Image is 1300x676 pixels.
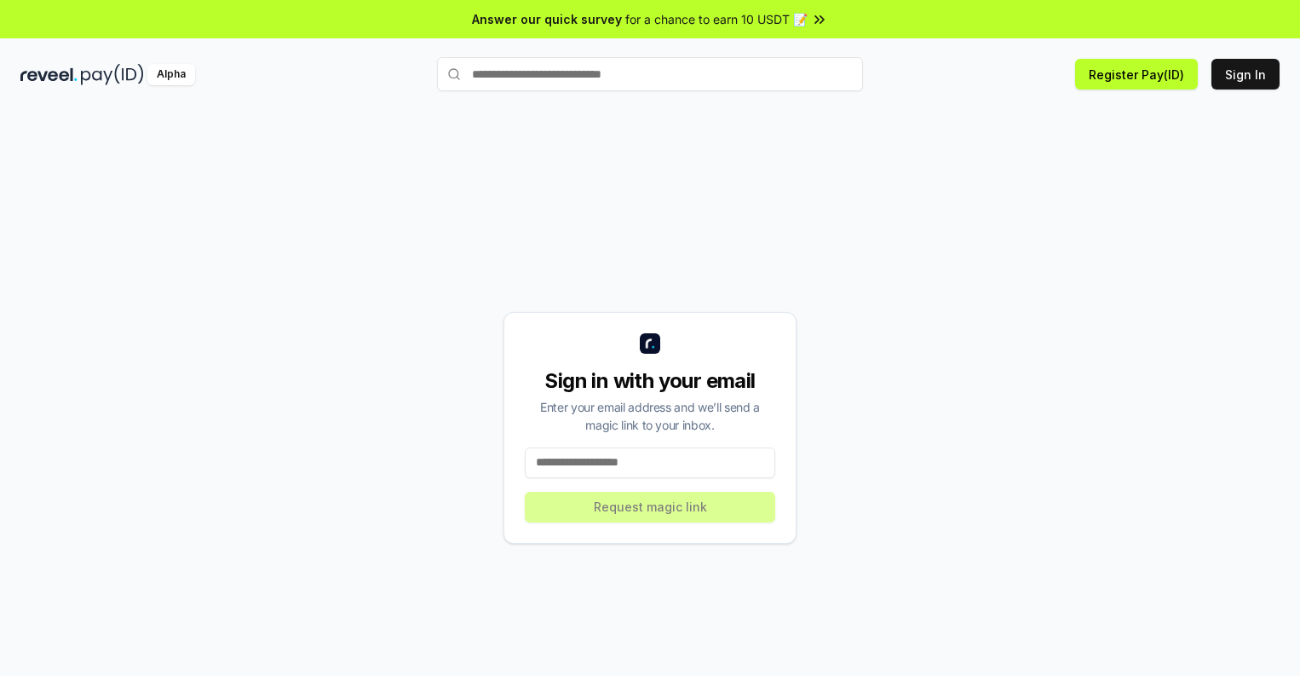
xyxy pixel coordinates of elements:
div: Enter your email address and we’ll send a magic link to your inbox. [525,398,775,434]
div: Alpha [147,64,195,85]
button: Register Pay(ID) [1075,59,1198,90]
img: reveel_dark [20,64,78,85]
img: logo_small [640,333,660,354]
button: Sign In [1211,59,1280,90]
span: for a chance to earn 10 USDT 📝 [625,10,808,28]
div: Sign in with your email [525,367,775,395]
span: Answer our quick survey [472,10,622,28]
img: pay_id [81,64,144,85]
